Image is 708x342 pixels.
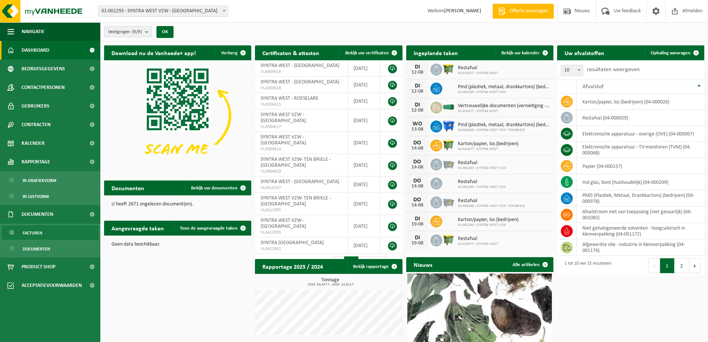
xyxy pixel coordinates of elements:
[458,160,506,166] span: Restafval
[261,230,342,236] span: VLA612993
[582,84,604,90] span: Afvalstof
[406,257,440,272] h2: Nieuws
[410,235,425,241] div: DI
[410,203,425,208] div: 14-08
[23,189,49,204] span: In lijstvorm
[2,189,98,203] a: In lijstvorm
[442,233,455,246] img: WB-1100-HPE-GN-50
[22,205,53,224] span: Documenten
[22,258,55,276] span: Product Shop
[261,63,339,68] span: SYNTRA WEST - [GEOGRAPHIC_DATA]
[261,112,306,124] span: SYNTRA WEST VZW - [GEOGRAPHIC_DATA]
[348,176,381,193] td: [DATE]
[261,96,319,101] span: SYNTRA WEST - ROESELARE
[261,79,339,85] span: SYNTRA WEST - [GEOGRAPHIC_DATA]
[348,93,381,109] td: [DATE]
[492,4,554,19] a: Offerte aanvragen
[348,154,381,176] td: [DATE]
[221,51,237,55] span: Verberg
[261,102,342,108] span: VLA904615
[261,169,342,175] span: VLA904619
[261,157,331,168] span: SYNTRA WEST VZW- TEN BRIELE - [GEOGRAPHIC_DATA]
[22,60,65,78] span: Bedrijfsgegevens
[561,65,583,76] span: 10
[645,45,704,60] a: Ophaling aanvragen
[458,90,550,95] span: 01-001293 - SYNTRA WEST VZW
[458,84,550,90] span: Pmd (plastiek, metaal, drankkartons) (bedrijven)
[577,174,704,190] td: hol glas, bont (huishoudelijk) (04-000209)
[458,109,550,114] span: 02-010477 - SYNTRA WEST
[261,246,342,252] span: VLA612991
[261,240,324,246] span: SYNTRA [GEOGRAPHIC_DATA]
[410,197,425,203] div: DO
[406,45,465,60] h2: Ingeplande taken
[108,26,142,38] span: Vestigingen
[261,134,306,146] span: SYNTRA WEST VZW - [GEOGRAPHIC_DATA]
[104,221,171,235] h2: Aangevraagde taken
[104,45,203,60] h2: Download nu de Vanheede+ app!
[410,140,425,146] div: DO
[587,67,640,73] label: resultaten weergeven
[2,242,98,256] a: Documenten
[577,126,704,142] td: elektronische apparatuur - overige (OVE) (04-000067)
[261,185,342,191] span: VLA616147
[458,217,518,223] span: Karton/papier, los (bedrijven)
[23,226,42,240] span: Facturen
[98,6,228,17] span: 01-001293 - SYNTRA WEST VZW - SINT-MICHIELS
[410,146,425,151] div: 14-08
[410,222,425,227] div: 19-08
[185,180,250,195] a: Bekijk uw documenten
[261,85,342,91] span: VLA904618
[410,241,425,246] div: 19-08
[261,218,306,229] span: SYNTRA WEST VZW - [GEOGRAPHIC_DATA]
[111,242,244,247] p: Geen data beschikbaar.
[458,242,498,246] span: 02-010477 - SYNTRA WEST
[98,6,228,16] span: 01-001293 - SYNTRA WEST VZW - SINT-MICHIELS
[577,94,704,110] td: karton/papier, los (bedrijven) (04-000026)
[22,153,50,171] span: Rapportage
[255,259,330,274] h2: Rapportage 2025 / 2024
[348,109,381,132] td: [DATE]
[348,215,381,237] td: [DATE]
[577,158,704,174] td: papier (04-000157)
[442,63,455,75] img: WB-1100-HPE-GN-50
[410,121,425,127] div: WO
[410,70,425,75] div: 12-08
[410,89,425,94] div: 12-08
[577,142,704,158] td: elektronische apparatuur - TV-monitoren (TVM) (04-000068)
[458,103,550,109] span: Vertrouwelijke documenten (vernietiging - meeverbranden)
[2,173,98,187] a: In grafiekvorm
[508,7,550,15] span: Offerte aanvragen
[444,8,481,14] strong: [PERSON_NAME]
[458,71,498,76] span: 02-010477 - SYNTRA WEST
[410,64,425,70] div: DI
[104,180,152,195] h2: Documenten
[2,226,98,240] a: Facturen
[348,132,381,154] td: [DATE]
[156,26,174,38] button: OK
[442,119,455,132] img: WB-1100-HPE-BE-01
[104,60,251,171] img: Download de VHEPlus App
[442,103,455,110] img: HK-XA-30-GN-00
[410,178,425,184] div: DO
[180,226,237,231] span: Toon de aangevraagde taken
[348,193,381,215] td: [DATE]
[561,65,583,76] span: 10
[255,45,327,60] h2: Certificaten & attesten
[191,186,237,191] span: Bekijk uw documenten
[347,259,402,274] a: Bekijk rapportage
[339,45,402,60] a: Bekijk uw certificaten
[261,179,339,185] span: SYNTRA WEST - [GEOGRAPHIC_DATA]
[442,195,455,208] img: WB-2500-GAL-GY-01
[507,257,553,272] a: Alle artikelen
[23,173,56,188] span: In grafiekvorm
[458,179,506,185] span: Restafval
[410,83,425,89] div: DI
[495,45,553,60] a: Bekijk uw kalender
[410,184,425,189] div: 14-08
[22,22,45,41] span: Navigatie
[132,29,142,34] count: (9/9)
[261,195,331,207] span: SYNTRA WEST VZW- TEN BRIELE - [GEOGRAPHIC_DATA]
[458,166,506,170] span: 01-001293 - SYNTRA WEST VZW
[410,127,425,132] div: 13-08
